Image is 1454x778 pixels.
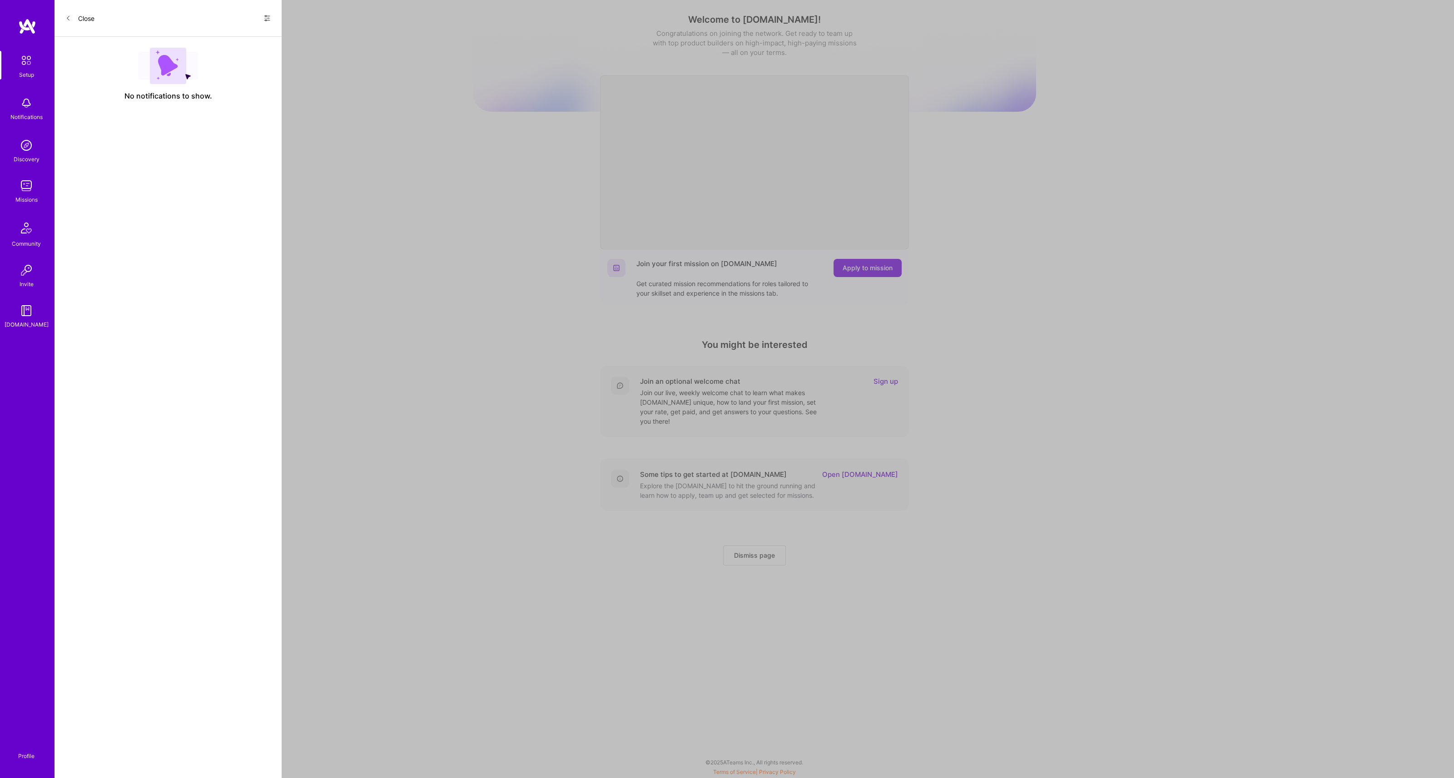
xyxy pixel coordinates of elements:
div: Missions [15,195,38,204]
div: Setup [19,70,34,79]
a: Profile [15,742,38,760]
div: [DOMAIN_NAME] [5,320,49,329]
div: Profile [18,751,35,760]
div: Community [12,239,41,248]
div: Invite [20,279,34,289]
img: guide book [17,302,35,320]
img: Community [15,217,37,239]
img: setup [17,51,36,70]
img: teamwork [17,177,35,195]
img: Invite [17,261,35,279]
img: logo [18,18,36,35]
span: No notifications to show. [124,91,212,101]
div: Notifications [10,112,43,122]
button: Close [65,11,94,25]
img: discovery [17,136,35,154]
div: Discovery [14,154,40,164]
img: empty [138,48,198,84]
img: bell [17,94,35,112]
